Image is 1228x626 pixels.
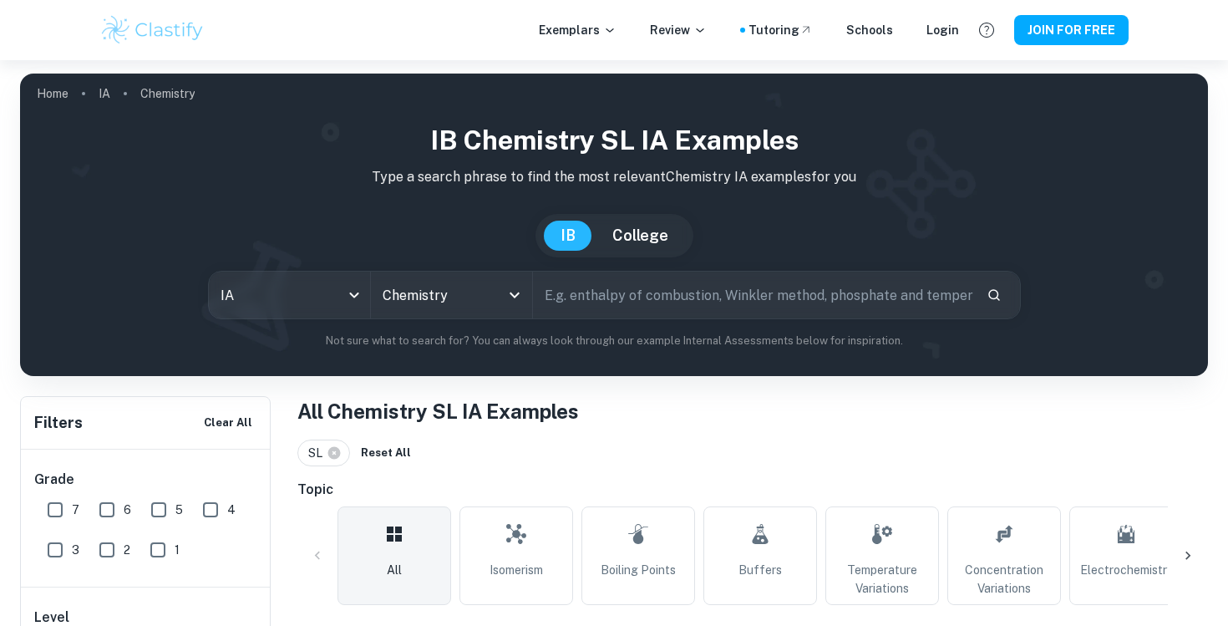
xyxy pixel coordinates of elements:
[297,480,1208,500] h6: Topic
[175,501,183,519] span: 5
[20,74,1208,376] img: profile cover
[72,541,79,559] span: 3
[357,440,415,466] button: Reset All
[387,561,402,579] span: All
[72,501,79,519] span: 7
[308,444,330,462] span: SL
[99,13,206,47] img: Clastify logo
[175,541,180,559] span: 1
[601,561,676,579] span: Boiling Points
[33,167,1195,187] p: Type a search phrase to find the most relevant Chemistry IA examples for you
[846,21,893,39] a: Schools
[297,396,1208,426] h1: All Chemistry SL IA Examples
[738,561,782,579] span: Buffers
[227,501,236,519] span: 4
[34,470,258,490] h6: Grade
[972,16,1001,44] button: Help and Feedback
[596,221,685,251] button: College
[34,411,83,435] h6: Filters
[124,541,130,559] span: 2
[650,21,707,39] p: Review
[533,272,973,318] input: E.g. enthalpy of combustion, Winkler method, phosphate and temperature...
[124,501,131,519] span: 6
[926,21,959,39] a: Login
[297,440,350,466] div: SL
[544,221,592,251] button: IB
[33,333,1195,349] p: Not sure what to search for? You can always look through our example Internal Assessments below f...
[1080,561,1173,579] span: Electrochemistry
[490,561,543,579] span: Isomerism
[748,21,813,39] a: Tutoring
[955,561,1053,598] span: Concentration Variations
[833,561,931,598] span: Temperature Variations
[200,410,256,435] button: Clear All
[539,21,617,39] p: Exemplars
[980,281,1008,309] button: Search
[99,82,110,105] a: IA
[37,82,69,105] a: Home
[140,84,195,103] p: Chemistry
[209,272,370,318] div: IA
[1014,15,1129,45] button: JOIN FOR FREE
[503,283,526,307] button: Open
[33,120,1195,160] h1: IB Chemistry SL IA examples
